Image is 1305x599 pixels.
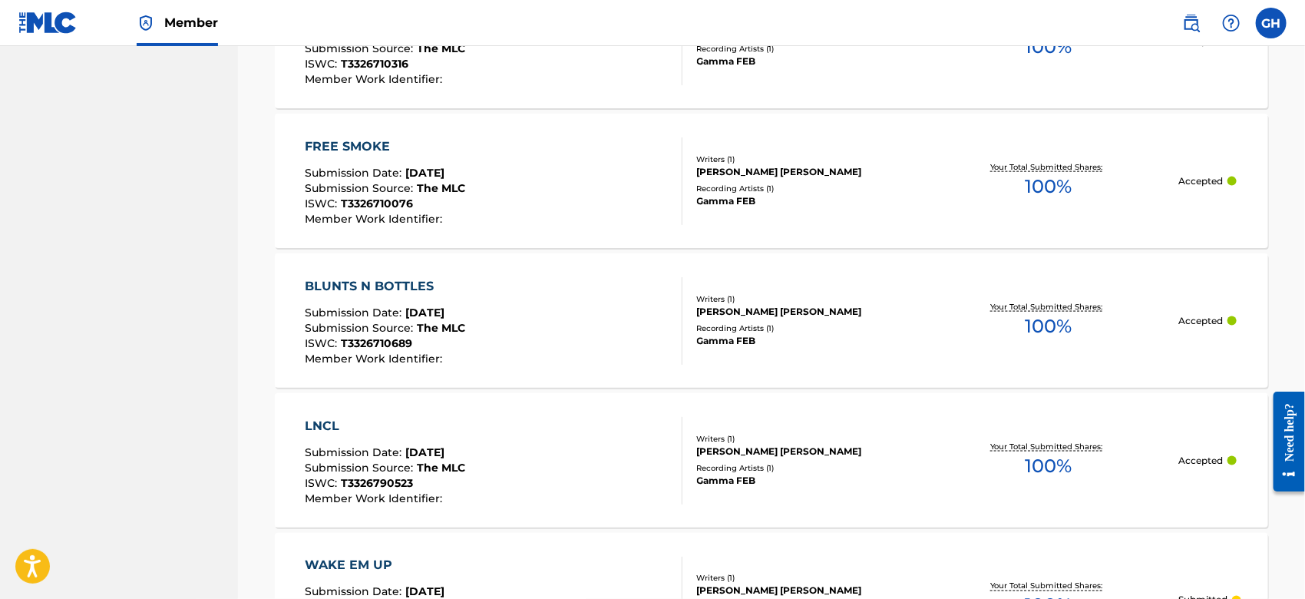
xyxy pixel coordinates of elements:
[305,41,417,55] span: Submission Source :
[405,306,444,319] span: [DATE]
[341,336,412,350] span: T3326710689
[417,181,465,195] span: The MLC
[305,181,417,195] span: Submission Source :
[405,166,444,180] span: [DATE]
[305,585,405,599] span: Submission Date :
[18,12,78,34] img: MLC Logo
[305,557,465,575] div: WAKE EM UP
[137,14,155,32] img: Top Rightsholder
[164,14,218,31] span: Member
[1025,33,1072,61] span: 100 %
[697,445,918,458] div: [PERSON_NAME] [PERSON_NAME]
[1178,174,1223,188] p: Accepted
[341,57,408,71] span: T3326710316
[275,114,1268,248] a: FREE SMOKESubmission Date:[DATE]Submission Source:The MLCISWC:T3326710076Member Work Identifier:W...
[697,334,918,348] div: Gamma FEB
[305,491,446,505] span: Member Work Identifier :
[305,445,405,459] span: Submission Date :
[697,194,918,208] div: Gamma FEB
[697,165,918,179] div: [PERSON_NAME] [PERSON_NAME]
[1182,14,1201,32] img: search
[405,445,444,459] span: [DATE]
[405,585,444,599] span: [DATE]
[697,433,918,445] div: Writers ( 1 )
[697,55,918,68] div: Gamma FEB
[697,584,918,598] div: [PERSON_NAME] [PERSON_NAME]
[305,306,405,319] span: Submission Date :
[305,72,446,86] span: Member Work Identifier :
[341,476,413,490] span: T3326790523
[417,321,465,335] span: The MLC
[990,441,1106,452] p: Your Total Submitted Shares:
[305,352,446,366] span: Member Work Identifier :
[305,57,341,71] span: ISWC :
[697,154,918,165] div: Writers ( 1 )
[1025,313,1072,340] span: 100 %
[305,336,341,350] span: ISWC :
[1178,314,1223,328] p: Accepted
[697,293,918,305] div: Writers ( 1 )
[697,573,918,584] div: Writers ( 1 )
[341,197,413,210] span: T3326710076
[305,277,465,296] div: BLUNTS N BOTTLES
[697,462,918,474] div: Recording Artists ( 1 )
[305,461,417,475] span: Submission Source :
[990,581,1106,592] p: Your Total Submitted Shares:
[305,166,405,180] span: Submission Date :
[305,476,341,490] span: ISWC :
[305,321,417,335] span: Submission Source :
[305,137,465,156] div: FREE SMOKE
[1025,452,1072,480] span: 100 %
[990,301,1106,313] p: Your Total Submitted Shares:
[1222,14,1241,32] img: help
[305,212,446,226] span: Member Work Identifier :
[1178,454,1223,468] p: Accepted
[697,474,918,488] div: Gamma FEB
[417,461,465,475] span: The MLC
[697,323,918,334] div: Recording Artists ( 1 )
[1025,173,1072,200] span: 100 %
[305,417,465,435] div: LNCL
[697,183,918,194] div: Recording Artists ( 1 )
[1262,380,1305,504] iframe: Resource Center
[275,393,1268,528] a: LNCLSubmission Date:[DATE]Submission Source:The MLCISWC:T3326790523Member Work Identifier:Writers...
[697,43,918,55] div: Recording Artists ( 1 )
[305,197,341,210] span: ISWC :
[1256,8,1287,38] div: User Menu
[990,161,1106,173] p: Your Total Submitted Shares:
[1176,8,1207,38] a: Public Search
[417,41,465,55] span: The MLC
[697,305,918,319] div: [PERSON_NAME] [PERSON_NAME]
[1216,8,1247,38] div: Help
[275,253,1268,388] a: BLUNTS N BOTTLESSubmission Date:[DATE]Submission Source:The MLCISWC:T3326710689Member Work Identi...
